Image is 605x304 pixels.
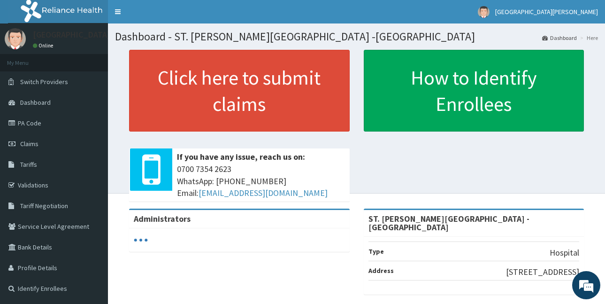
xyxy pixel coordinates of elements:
[20,140,38,148] span: Claims
[368,213,529,233] strong: ST. [PERSON_NAME][GEOGRAPHIC_DATA] -[GEOGRAPHIC_DATA]
[368,266,394,275] b: Address
[33,31,172,39] p: [GEOGRAPHIC_DATA][PERSON_NAME]
[542,34,577,42] a: Dashboard
[550,247,579,259] p: Hospital
[115,31,598,43] h1: Dashboard - ST. [PERSON_NAME][GEOGRAPHIC_DATA] -[GEOGRAPHIC_DATA]
[506,266,579,278] p: [STREET_ADDRESS]
[495,8,598,16] span: [GEOGRAPHIC_DATA][PERSON_NAME]
[20,98,51,107] span: Dashboard
[578,34,598,42] li: Here
[20,160,37,169] span: Tariffs
[478,6,490,18] img: User Image
[368,247,384,256] b: Type
[177,163,345,199] span: 0700 7354 2623 WhatsApp: [PHONE_NUMBER] Email:
[134,213,191,224] b: Administrators
[199,187,328,198] a: [EMAIL_ADDRESS][DOMAIN_NAME]
[5,28,26,49] img: User Image
[20,202,68,210] span: Tariff Negotiation
[177,151,305,162] b: If you have any issue, reach us on:
[364,50,584,132] a: How to Identify Enrollees
[134,233,148,247] svg: audio-loading
[129,50,350,132] a: Click here to submit claims
[33,42,55,49] a: Online
[20,78,68,86] span: Switch Providers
